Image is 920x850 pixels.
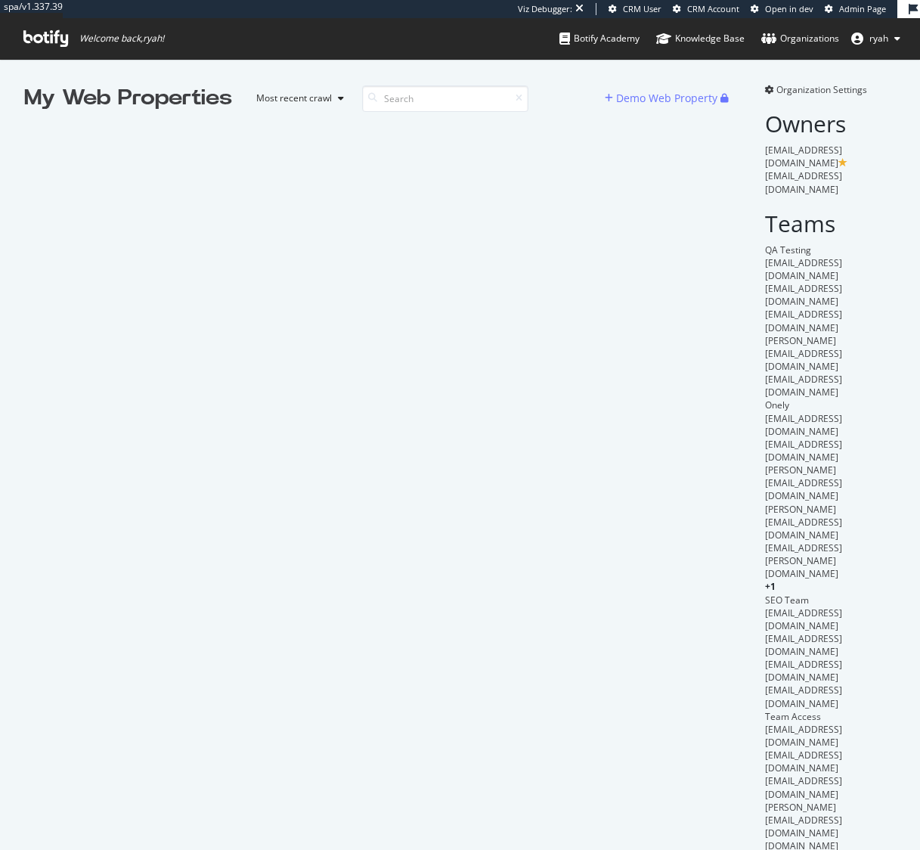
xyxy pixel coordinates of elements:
span: Organization Settings [776,83,867,96]
span: [EMAIL_ADDRESS][DOMAIN_NAME] [765,412,842,438]
span: Open in dev [765,3,813,14]
button: Most recent crawl [244,86,350,110]
button: Demo Web Property [605,86,720,110]
span: [PERSON_NAME][EMAIL_ADDRESS][DOMAIN_NAME] [765,464,842,502]
a: CRM Account [673,3,739,15]
span: CRM Account [687,3,739,14]
div: My Web Properties [24,83,232,113]
span: Admin Page [839,3,886,14]
a: Demo Web Property [605,92,720,104]
div: Most recent crawl [256,94,332,103]
span: Welcome back, ryah ! [79,33,164,45]
div: Onely [765,399,896,411]
span: [EMAIL_ADDRESS][DOMAIN_NAME] [765,632,842,658]
span: [EMAIL_ADDRESS][DOMAIN_NAME] [765,144,842,169]
span: [PERSON_NAME][EMAIL_ADDRESS][DOMAIN_NAME] [765,801,842,839]
div: Botify Academy [559,31,640,46]
span: [EMAIL_ADDRESS][DOMAIN_NAME] [765,308,842,333]
span: [EMAIL_ADDRESS][DOMAIN_NAME] [765,658,842,684]
button: ryah [839,26,912,51]
span: [PERSON_NAME][EMAIL_ADDRESS][DOMAIN_NAME] [765,334,842,373]
span: [EMAIL_ADDRESS][DOMAIN_NAME] [765,774,842,800]
span: [PERSON_NAME][EMAIL_ADDRESS][DOMAIN_NAME] [765,503,842,541]
span: [EMAIL_ADDRESS][DOMAIN_NAME] [765,438,842,464]
div: Knowledge Base [656,31,745,46]
span: [EMAIL_ADDRESS][DOMAIN_NAME] [765,282,842,308]
div: Team Access [765,710,896,723]
span: [EMAIL_ADDRESS][DOMAIN_NAME] [765,256,842,282]
a: Botify Academy [559,18,640,59]
span: [EMAIL_ADDRESS][PERSON_NAME][DOMAIN_NAME] [765,541,842,580]
span: [EMAIL_ADDRESS][DOMAIN_NAME] [765,373,842,399]
div: Viz Debugger: [518,3,572,15]
span: CRM User [623,3,661,14]
h2: Owners [765,111,896,136]
span: [EMAIL_ADDRESS][DOMAIN_NAME] [765,684,842,709]
a: CRM User [609,3,661,15]
h2: Teams [765,211,896,236]
div: QA Testing [765,244,896,256]
span: [EMAIL_ADDRESS][DOMAIN_NAME] [765,749,842,774]
span: ryah [869,32,888,45]
span: + 1 [765,580,776,593]
a: Open in dev [751,3,813,15]
span: [EMAIL_ADDRESS][DOMAIN_NAME] [765,723,842,749]
div: Demo Web Property [616,91,717,106]
input: Search [362,85,528,112]
a: Knowledge Base [656,18,745,59]
div: Organizations [761,31,839,46]
a: Admin Page [825,3,886,15]
span: [EMAIL_ADDRESS][DOMAIN_NAME] [765,606,842,632]
span: [EMAIL_ADDRESS][DOMAIN_NAME] [765,169,842,195]
a: Organizations [761,18,839,59]
div: SEO Team [765,594,896,606]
